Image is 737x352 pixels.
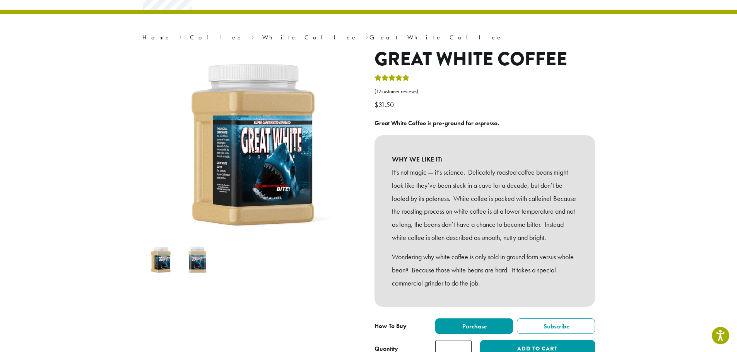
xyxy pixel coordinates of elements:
p: It’s not magic — it’s science. Delicately roasted coffee beans might look like they’ve been stuck... [392,166,578,244]
span: How To Buy [374,322,407,330]
span: Subscribe [542,322,569,330]
h1: Great White Coffee [374,48,595,71]
span: Purchase [461,322,487,330]
bdi: 31.50 [374,100,396,109]
nav: Breadcrumb [142,33,595,42]
img: Great White Coffee - Image 2 [182,245,213,275]
span: › [366,30,368,42]
b: Great White Coffee is pre-ground for espresso. [374,119,499,127]
a: (12customer reviews) [374,88,595,95]
img: Great White Coffee [145,245,176,275]
p: Wondering why white coffee is only sold in ground form versus whole bean? Because those white bea... [392,250,578,289]
a: White Coffee [262,33,357,41]
span: $ [374,100,378,109]
a: Coffee [190,33,243,41]
div: Rated 5.00 out of 5 [374,73,409,85]
span: 12 [376,88,381,95]
a: Home [142,33,171,41]
span: › [251,30,254,42]
b: WHY WE LIKE IT: [392,153,578,166]
span: › [179,30,182,42]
